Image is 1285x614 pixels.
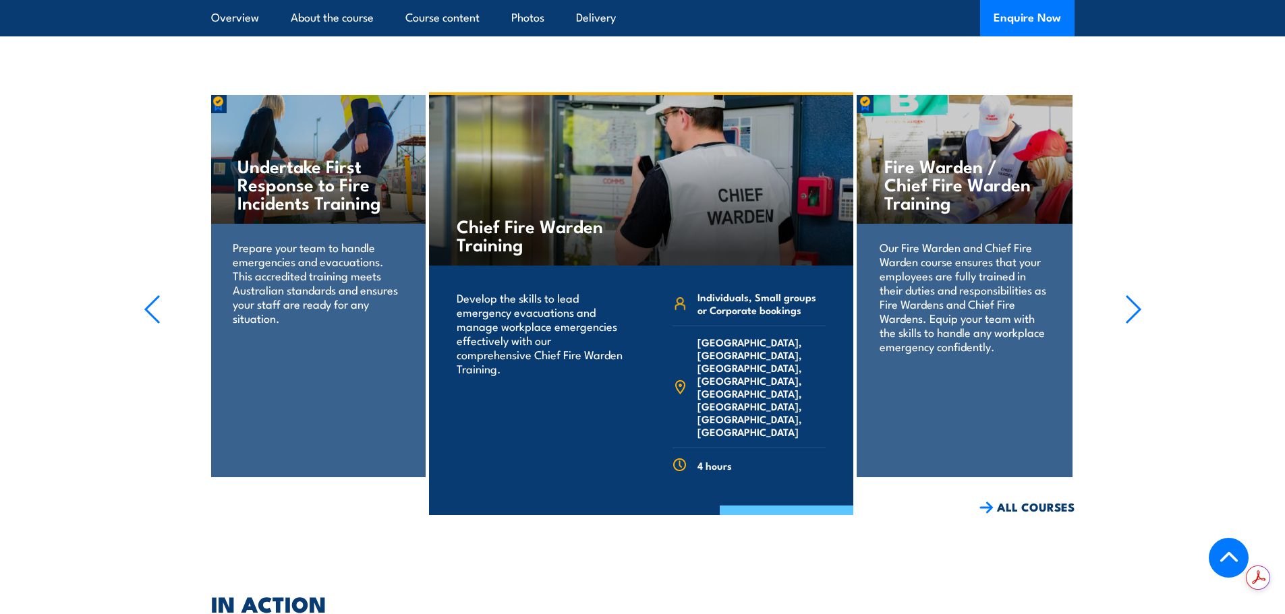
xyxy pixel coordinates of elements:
h4: Chief Fire Warden Training [457,216,615,253]
span: [GEOGRAPHIC_DATA], [GEOGRAPHIC_DATA], [GEOGRAPHIC_DATA], [GEOGRAPHIC_DATA], [GEOGRAPHIC_DATA], [G... [697,336,826,438]
h4: Fire Warden / Chief Fire Warden Training [884,156,1044,211]
h2: IN ACTION [211,594,1075,613]
span: 4 hours [697,459,732,472]
p: Our Fire Warden and Chief Fire Warden course ensures that your employees are fully trained in the... [880,240,1049,353]
p: Develop the skills to lead emergency evacuations and manage workplace emergencies effectively wit... [457,290,623,375]
a: ALL COURSES [979,499,1075,515]
a: COURSE DETAILS [720,505,853,541]
h4: Undertake First Response to Fire Incidents Training [237,156,397,211]
span: Individuals, Small groups or Corporate bookings [697,290,826,316]
p: Prepare your team to handle emergencies and evacuations. This accredited training meets Australia... [233,240,402,325]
